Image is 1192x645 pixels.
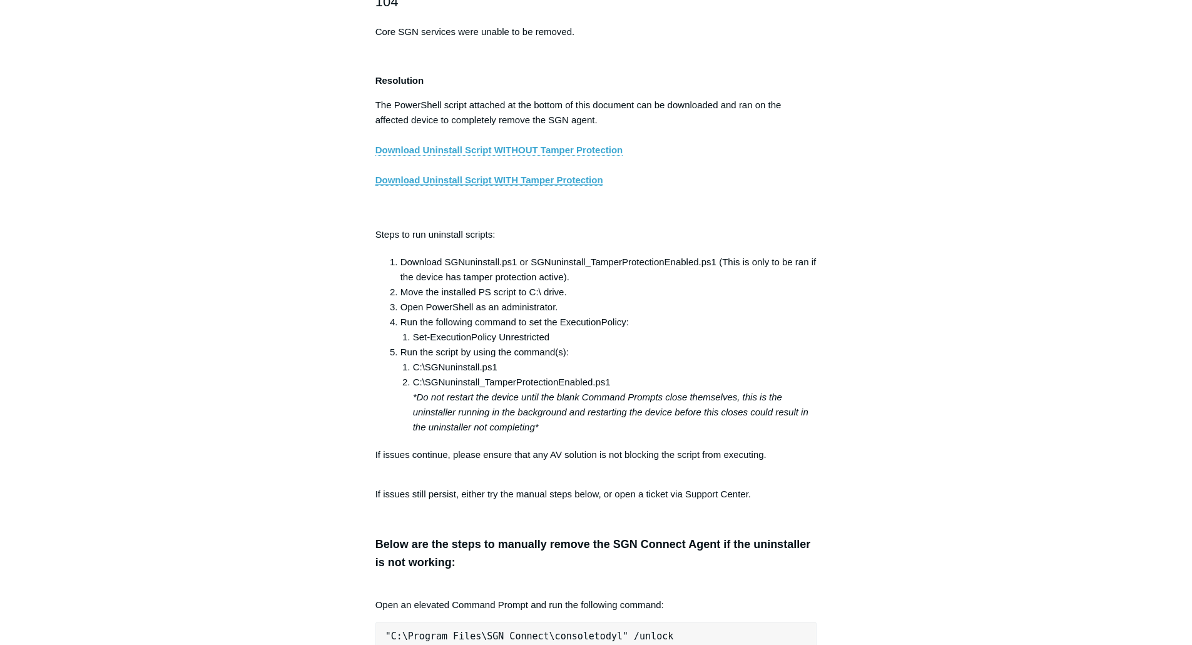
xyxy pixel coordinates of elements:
[375,175,603,186] a: Download Uninstall Script WITH Tamper Protection
[413,392,808,432] em: *Do not restart the device until the blank Command Prompts close themselves, this is the uninstal...
[375,24,817,39] p: Core SGN services were unable to be removed.
[413,360,817,375] li: C:\SGNuninstall.ps1
[375,227,817,242] p: Steps to run uninstall scripts:
[375,536,817,572] h3: Below are the steps to manually remove the SGN Connect Agent if the uninstaller is not working:
[413,330,817,345] li: Set-ExecutionPolicy Unrestricted
[375,447,817,477] p: If issues continue, please ensure that any AV solution is not blocking the script from executing.
[400,285,817,300] li: Move the installed PS script to C:\ drive.
[375,145,623,156] a: Download Uninstall Script WITHOUT Tamper Protection
[375,582,817,612] p: Open an elevated Command Prompt and run the following command:
[413,375,817,435] li: C:\SGNuninstall_TamperProtectionEnabled.ps1
[400,315,817,345] li: Run the following command to set the ExecutionPolicy:
[375,487,817,502] p: If issues still persist, either try the manual steps below, or open a ticket via Support Center.
[400,300,817,315] li: Open PowerShell as an administrator.
[375,75,424,86] strong: Resolution
[375,98,817,218] p: The PowerShell script attached at the bottom of this document can be downloaded and ran on the af...
[400,255,817,285] li: Download SGNuninstall.ps1 or SGNuninstall_TamperProtectionEnabled.ps1 (This is only to be ran if ...
[400,345,817,435] li: Run the script by using the command(s):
